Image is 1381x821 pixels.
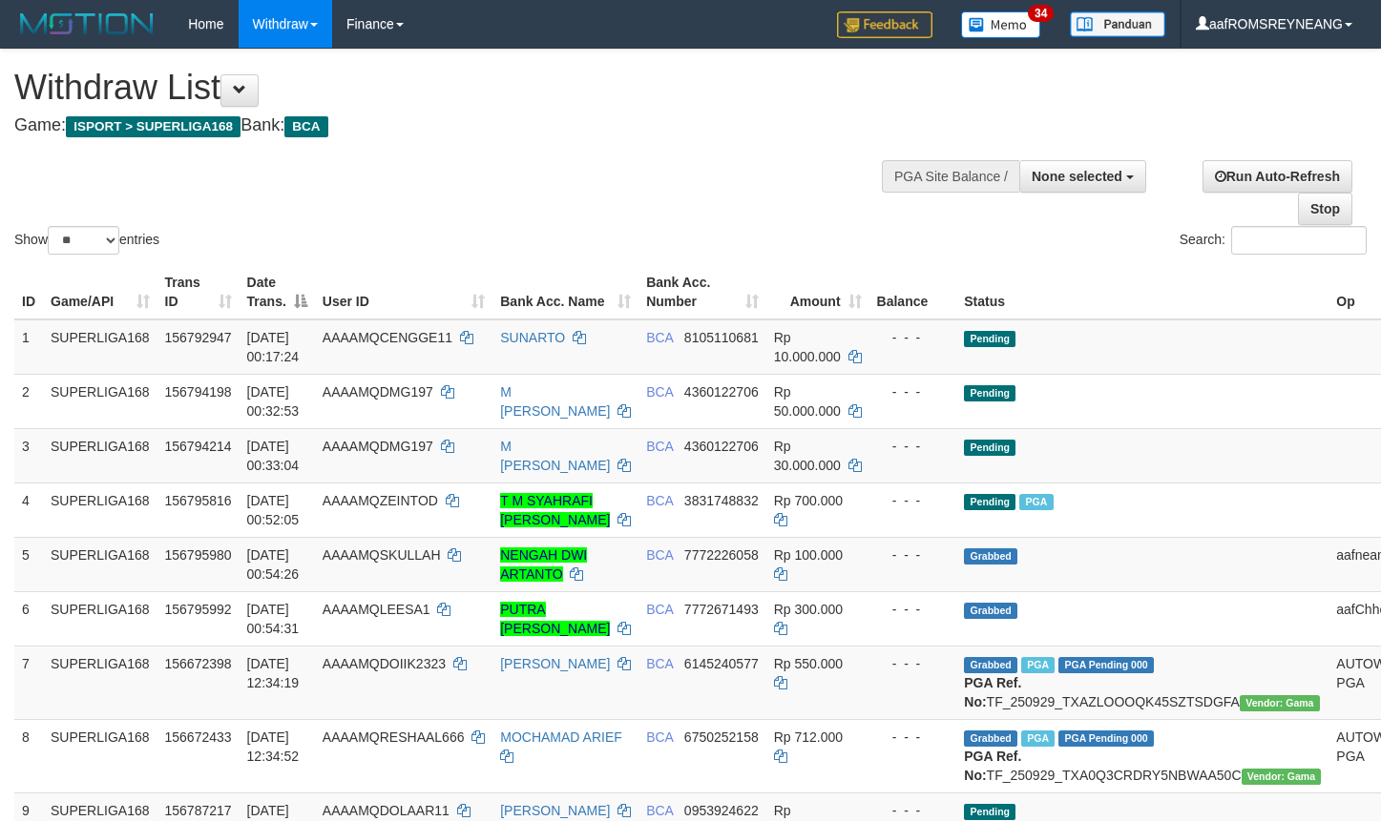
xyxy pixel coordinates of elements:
td: SUPERLIGA168 [43,374,157,428]
h4: Game: Bank: [14,116,902,135]
span: 156672398 [165,656,232,671]
span: 156795816 [165,493,232,508]
span: 156787217 [165,803,232,818]
span: Copy 8105110681 to clipboard [684,330,759,345]
span: Pending [964,804,1015,820]
b: PGA Ref. No: [964,749,1021,783]
span: AAAAMQDOIIK2323 [323,656,446,671]
td: SUPERLIGA168 [43,319,157,375]
span: BCA [646,439,673,454]
img: Button%20Memo.svg [961,11,1041,38]
div: - - - [877,801,950,820]
span: BCA [646,493,673,508]
span: BCA [646,330,673,345]
span: Pending [964,385,1015,401]
span: Rp 10.000.000 [774,330,841,364]
span: None selected [1032,169,1122,184]
span: ISPORT > SUPERLIGA168 [66,116,241,137]
a: NENGAH DWI ARTANTO [500,547,587,582]
td: 8 [14,719,43,792]
button: None selected [1019,160,1146,193]
span: 156794214 [165,439,232,454]
span: AAAAMQCENGGE11 [323,330,452,345]
th: Balance [869,265,957,319]
span: Pending [964,494,1015,510]
select: Showentries [48,226,119,255]
div: - - - [877,328,950,347]
a: SUNARTO [500,330,565,345]
span: [DATE] 12:34:19 [247,656,300,690]
th: User ID: activate to sort column ascending [315,265,492,319]
span: Grabbed [964,730,1017,747]
td: SUPERLIGA168 [43,591,157,646]
span: Copy 4360122706 to clipboard [684,384,759,400]
span: [DATE] 12:34:52 [247,729,300,764]
a: [PERSON_NAME] [500,656,610,671]
span: Grabbed [964,548,1017,564]
a: MOCHAMAD ARIEF [500,729,622,745]
span: Vendor URL: https://trx31.1velocity.biz [1242,769,1322,785]
span: [DATE] 00:32:53 [247,384,300,419]
a: M [PERSON_NAME] [500,384,610,419]
th: Bank Acc. Number: activate to sort column ascending [638,265,766,319]
span: Copy 7772671493 to clipboard [684,602,759,617]
label: Show entries [14,226,159,255]
div: - - - [877,437,950,456]
span: BCA [646,656,673,671]
span: AAAAMQDMG197 [323,384,433,400]
a: T M SYAHRAFI [PERSON_NAME] [500,493,610,527]
span: Rp 50.000.000 [774,384,841,419]
span: 156795980 [165,547,232,563]
a: PUTRA [PERSON_NAME] [500,602,610,636]
span: AAAAMQZEINTOD [323,493,438,508]
span: Marked by aafsoycanthlai [1021,657,1055,673]
span: [DATE] 00:54:26 [247,547,300,582]
span: PGA Pending [1058,657,1154,673]
span: Grabbed [964,603,1017,619]
span: Rp 300.000 [774,602,843,617]
div: PGA Site Balance / [882,160,1019,193]
span: Copy 7772226058 to clipboard [684,547,759,563]
td: SUPERLIGA168 [43,537,157,591]
span: AAAAMQDMG197 [323,439,433,454]
img: MOTION_logo.png [14,10,159,38]
span: AAAAMQDOLAAR11 [323,803,450,818]
img: panduan.png [1070,11,1165,37]
td: 3 [14,428,43,482]
span: Copy 6145240577 to clipboard [684,656,759,671]
span: [DATE] 00:52:05 [247,493,300,527]
span: [DATE] 00:17:24 [247,330,300,364]
span: 156795992 [165,602,232,617]
span: 156792947 [165,330,232,345]
span: 156794198 [165,384,232,400]
span: Rp 700.000 [774,493,843,508]
a: [PERSON_NAME] [500,803,610,818]
span: Copy 4360122706 to clipboard [684,439,759,454]
td: 2 [14,374,43,428]
span: BCA [646,729,673,745]
span: Rp 30.000.000 [774,439,841,473]
span: BCA [284,116,327,137]
a: Stop [1298,193,1352,225]
span: Copy 6750252158 to clipboard [684,729,759,745]
span: AAAAMQRESHAAL666 [323,729,465,745]
div: - - - [877,382,950,401]
span: BCA [646,602,673,617]
span: 156672433 [165,729,232,745]
div: - - - [877,545,950,564]
th: Trans ID: activate to sort column ascending [157,265,240,319]
input: Search: [1231,226,1367,255]
span: Pending [964,331,1015,347]
span: BCA [646,384,673,400]
td: 5 [14,537,43,591]
td: SUPERLIGA168 [43,646,157,719]
span: Grabbed [964,657,1017,673]
span: Copy 0953924622 to clipboard [684,803,759,818]
td: TF_250929_TXA0Q3CRDRY5NBWAA50C [956,719,1329,792]
span: PGA Pending [1058,730,1154,747]
b: PGA Ref. No: [964,675,1021,709]
td: TF_250929_TXAZLOOOQK45SZTSDGFA [956,646,1329,719]
span: Pending [964,440,1015,456]
th: Game/API: activate to sort column ascending [43,265,157,319]
th: Bank Acc. Name: activate to sort column ascending [492,265,638,319]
